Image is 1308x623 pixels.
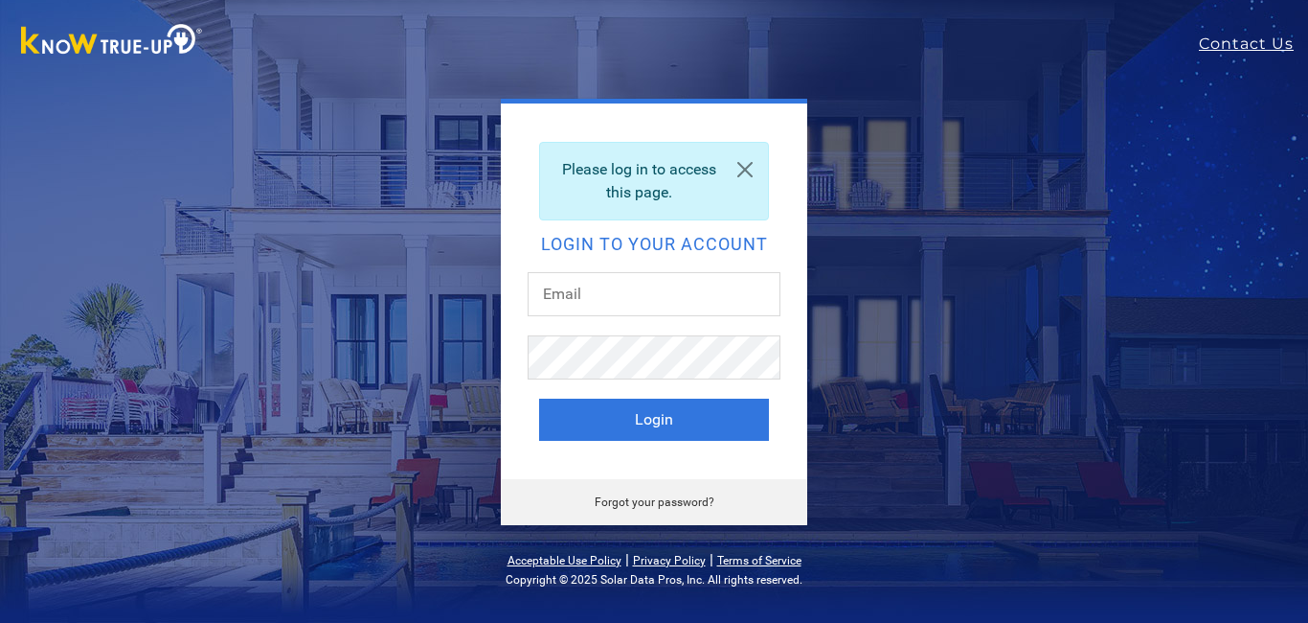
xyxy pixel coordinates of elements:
[722,143,768,196] a: Close
[11,20,213,63] img: Know True-Up
[625,550,629,568] span: |
[710,550,713,568] span: |
[633,554,706,567] a: Privacy Policy
[539,142,769,220] div: Please log in to access this page.
[595,496,714,509] a: Forgot your password?
[539,236,769,253] h2: Login to your account
[1199,33,1308,56] a: Contact Us
[528,272,780,316] input: Email
[507,554,621,567] a: Acceptable Use Policy
[717,554,801,567] a: Terms of Service
[539,399,769,441] button: Login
